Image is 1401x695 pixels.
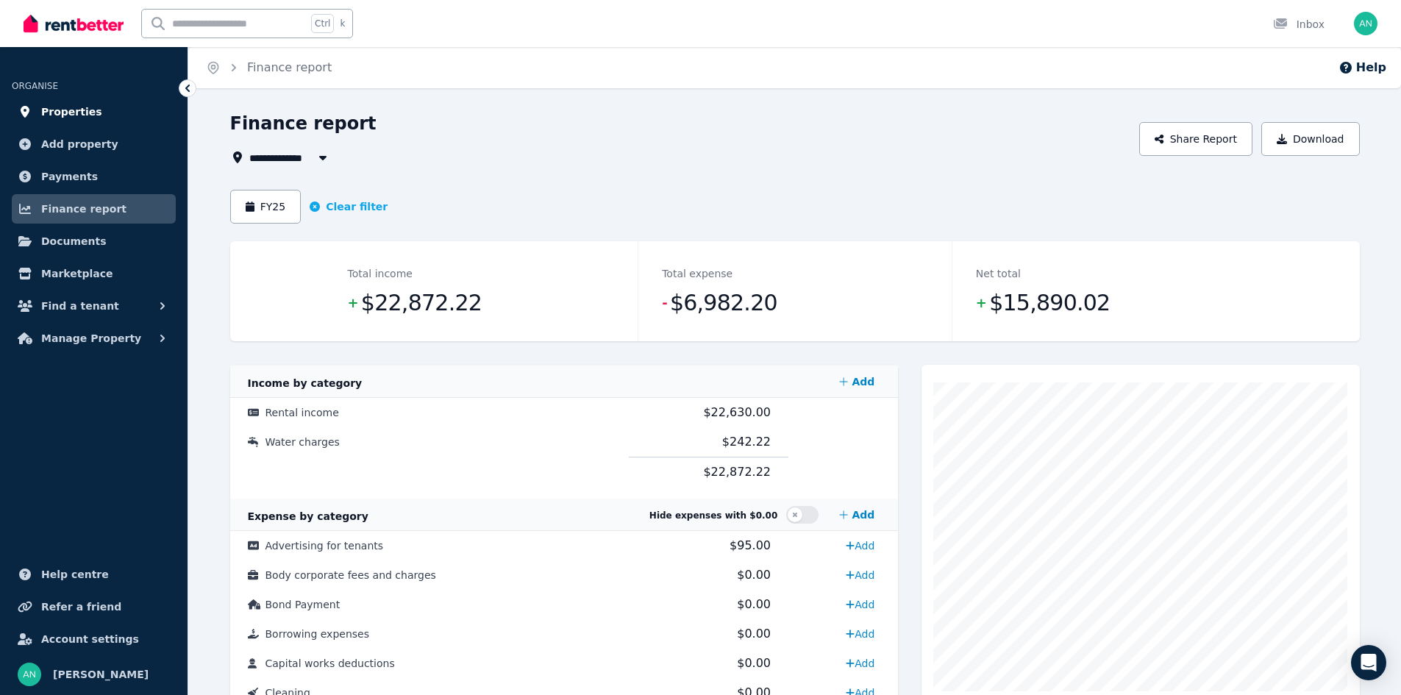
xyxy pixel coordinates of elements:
[840,622,880,646] a: Add
[311,14,334,33] span: Ctrl
[12,162,176,191] a: Payments
[18,663,41,686] img: Andy Nguyen
[840,593,880,616] a: Add
[41,265,113,282] span: Marketplace
[833,500,880,530] a: Add
[188,47,349,88] nav: Breadcrumb
[41,200,126,218] span: Finance report
[662,265,732,282] dt: Total expense
[265,407,339,418] span: Rental income
[248,377,363,389] span: Income by category
[348,293,358,313] span: +
[1338,59,1386,76] button: Help
[24,13,124,35] img: RentBetter
[310,199,388,214] button: Clear filter
[840,534,880,557] a: Add
[41,566,109,583] span: Help centre
[12,291,176,321] button: Find a tenant
[662,293,667,313] span: -
[265,436,340,448] span: Water charges
[41,232,107,250] span: Documents
[12,194,176,224] a: Finance report
[348,265,413,282] dt: Total income
[53,666,149,683] span: [PERSON_NAME]
[1139,122,1252,156] button: Share Report
[265,599,341,610] span: Bond Payment
[41,598,121,616] span: Refer a friend
[230,112,377,135] h1: Finance report
[248,510,368,522] span: Expense by category
[1351,645,1386,680] div: Open Intercom Messenger
[737,627,771,641] span: $0.00
[41,168,98,185] span: Payments
[41,329,141,347] span: Manage Property
[703,405,771,419] span: $22,630.00
[12,129,176,159] a: Add property
[41,135,118,153] span: Add property
[737,656,771,670] span: $0.00
[361,288,482,318] span: $22,872.22
[12,81,58,91] span: ORGANISE
[265,540,384,552] span: Advertising for tenants
[12,97,176,126] a: Properties
[976,293,986,313] span: +
[976,265,1021,282] dt: Net total
[730,538,771,552] span: $95.00
[230,190,302,224] button: FY25
[12,560,176,589] a: Help centre
[265,628,369,640] span: Borrowing expenses
[737,597,771,611] span: $0.00
[340,18,345,29] span: k
[989,288,1110,318] span: $15,890.02
[1354,12,1377,35] img: Andy Nguyen
[670,288,777,318] span: $6,982.20
[41,297,119,315] span: Find a tenant
[1261,122,1360,156] button: Download
[12,324,176,353] button: Manage Property
[722,435,771,449] span: $242.22
[265,657,395,669] span: Capital works deductions
[12,624,176,654] a: Account settings
[649,510,777,521] span: Hide expenses with $0.00
[12,592,176,621] a: Refer a friend
[12,227,176,256] a: Documents
[1273,17,1325,32] div: Inbox
[833,367,880,396] a: Add
[41,630,139,648] span: Account settings
[247,60,332,74] a: Finance report
[840,563,880,587] a: Add
[703,465,771,479] span: $22,872.22
[265,569,436,581] span: Body corporate fees and charges
[41,103,102,121] span: Properties
[737,568,771,582] span: $0.00
[12,259,176,288] a: Marketplace
[840,652,880,675] a: Add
